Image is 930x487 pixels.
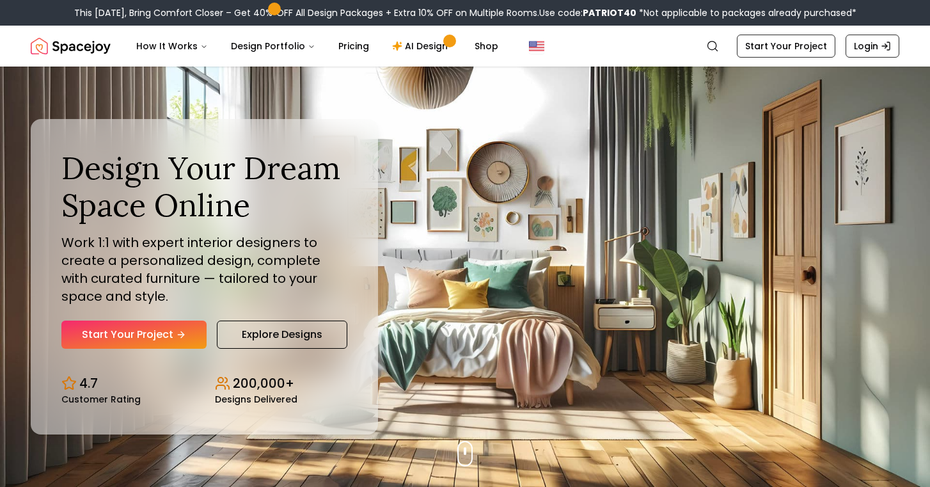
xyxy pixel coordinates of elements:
span: Use code: [539,6,636,19]
div: This [DATE], Bring Comfort Closer – Get 40% OFF All Design Packages + Extra 10% OFF on Multiple R... [74,6,856,19]
button: How It Works [126,33,218,59]
nav: Main [126,33,508,59]
small: Designs Delivered [215,395,297,404]
b: PATRIOT40 [583,6,636,19]
p: 4.7 [79,374,98,392]
a: Explore Designs [217,321,347,349]
a: AI Design [382,33,462,59]
a: Start Your Project [61,321,207,349]
h1: Design Your Dream Space Online [61,150,347,223]
p: 200,000+ [233,374,294,392]
img: Spacejoy Logo [31,33,111,59]
a: Start Your Project [737,35,835,58]
a: Shop [464,33,508,59]
a: Login [846,35,899,58]
div: Design stats [61,364,347,404]
a: Spacejoy [31,33,111,59]
p: Work 1:1 with expert interior designers to create a personalized design, complete with curated fu... [61,234,347,305]
a: Pricing [328,33,379,59]
small: Customer Rating [61,395,141,404]
span: *Not applicable to packages already purchased* [636,6,856,19]
button: Design Portfolio [221,33,326,59]
img: United States [529,38,544,54]
nav: Global [31,26,899,67]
